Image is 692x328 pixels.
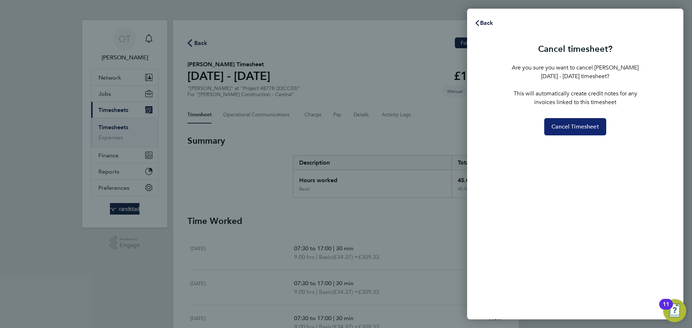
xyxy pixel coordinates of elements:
[544,118,606,135] button: Cancel Timesheet
[512,89,639,107] p: This will automatically create credit notes for any invoices linked to this timesheet
[480,19,493,26] span: Back
[512,43,639,55] h3: Cancel timesheet?
[467,16,501,30] button: Back
[663,299,686,322] button: Open Resource Center, 11 new notifications
[551,123,599,130] span: Cancel Timesheet
[512,63,639,81] p: Are you sure you want to cancel [PERSON_NAME] [DATE] - [DATE] timesheet?
[663,304,669,314] div: 11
